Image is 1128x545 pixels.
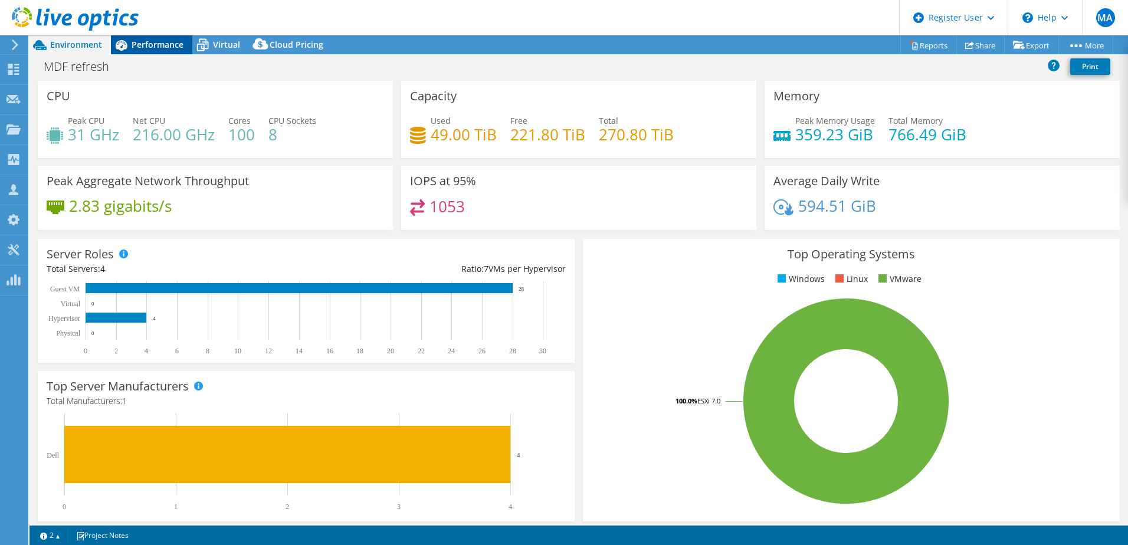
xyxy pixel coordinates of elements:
[114,347,118,355] text: 2
[50,285,80,293] text: Guest VM
[50,39,102,50] span: Environment
[265,347,272,355] text: 12
[775,272,825,285] li: Windows
[410,90,457,103] h3: Capacity
[519,286,524,292] text: 28
[326,347,333,355] text: 16
[213,39,240,50] span: Virtual
[1004,36,1059,54] a: Export
[286,503,289,511] text: 2
[228,115,251,126] span: Cores
[132,39,183,50] span: Performance
[431,115,451,126] span: Used
[268,115,316,126] span: CPU Sockets
[47,248,114,261] h3: Server Roles
[122,395,127,406] span: 1
[1058,36,1113,54] a: More
[270,39,323,50] span: Cloud Pricing
[795,128,875,141] h4: 359.23 GiB
[697,396,720,405] tspan: ESXi 7.0
[91,330,94,336] text: 0
[900,36,957,54] a: Reports
[175,347,179,355] text: 6
[798,199,876,212] h4: 594.51 GiB
[56,329,80,337] text: Physical
[773,175,880,188] h3: Average Daily Write
[68,115,104,126] span: Peak CPU
[133,128,215,141] h4: 216.00 GHz
[592,248,1111,261] h3: Top Operating Systems
[47,262,306,275] div: Total Servers:
[206,347,209,355] text: 8
[888,128,966,141] h4: 766.49 GiB
[888,115,943,126] span: Total Memory
[228,128,255,141] h4: 100
[599,115,618,126] span: Total
[268,128,316,141] h4: 8
[484,263,488,274] span: 7
[69,199,172,212] h4: 2.83 gigabits/s
[1022,12,1033,23] svg: \n
[509,503,512,511] text: 4
[48,314,80,323] text: Hypervisor
[153,316,156,321] text: 4
[418,347,425,355] text: 22
[599,128,674,141] h4: 270.80 TiB
[32,528,68,543] a: 2
[1070,58,1110,75] a: Print
[61,300,81,308] text: Virtual
[510,115,527,126] span: Free
[875,272,922,285] li: VMware
[133,115,165,126] span: Net CPU
[410,175,476,188] h3: IOPS at 95%
[47,451,59,459] text: Dell
[356,347,363,355] text: 18
[100,263,105,274] span: 4
[234,347,241,355] text: 10
[296,347,303,355] text: 14
[429,200,465,213] h4: 1053
[539,347,546,355] text: 30
[84,347,87,355] text: 0
[397,503,401,511] text: 3
[509,347,516,355] text: 28
[91,301,94,307] text: 0
[145,347,148,355] text: 4
[68,128,119,141] h4: 31 GHz
[832,272,868,285] li: Linux
[795,115,875,126] span: Peak Memory Usage
[306,262,566,275] div: Ratio: VMs per Hypervisor
[448,347,455,355] text: 24
[676,396,697,405] tspan: 100.0%
[63,503,66,511] text: 0
[431,128,497,141] h4: 49.00 TiB
[510,128,585,141] h4: 221.80 TiB
[478,347,486,355] text: 26
[47,90,70,103] h3: CPU
[956,36,1005,54] a: Share
[47,395,566,408] h4: Total Manufacturers:
[1096,8,1115,27] span: MA
[47,175,249,188] h3: Peak Aggregate Network Throughput
[387,347,394,355] text: 20
[47,380,189,393] h3: Top Server Manufacturers
[68,528,137,543] a: Project Notes
[773,90,819,103] h3: Memory
[517,451,520,458] text: 4
[174,503,178,511] text: 1
[38,60,127,73] h1: MDF refresh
